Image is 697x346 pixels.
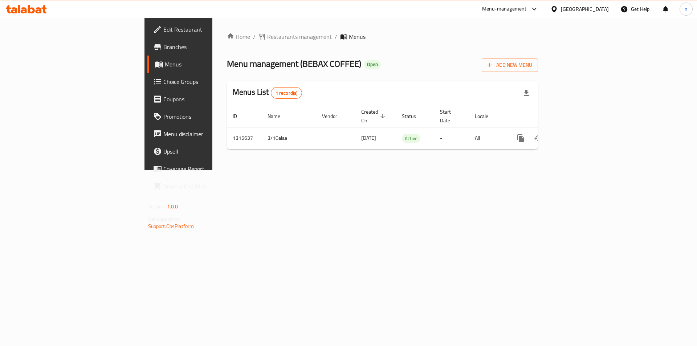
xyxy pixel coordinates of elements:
[271,87,302,99] div: Total records count
[361,107,387,125] span: Created On
[147,73,261,90] a: Choice Groups
[163,164,255,173] span: Coverage Report
[147,90,261,108] a: Coupons
[475,112,498,121] span: Locale
[402,112,425,121] span: Status
[163,95,255,103] span: Coupons
[434,127,469,149] td: -
[685,5,688,13] span: n
[506,105,588,127] th: Actions
[488,61,532,70] span: Add New Menu
[147,160,261,178] a: Coverage Report
[271,90,302,97] span: 1 record(s)
[147,38,261,56] a: Branches
[440,107,460,125] span: Start Date
[163,112,255,121] span: Promotions
[163,147,255,156] span: Upsell
[163,42,255,51] span: Branches
[227,56,361,72] span: Menu management ( BEBAX COFFEE )
[335,32,337,41] li: /
[364,60,381,69] div: Open
[147,108,261,125] a: Promotions
[227,32,538,41] nav: breadcrumb
[165,60,255,69] span: Menus
[148,202,166,211] span: Version:
[148,221,194,231] a: Support.OpsPlatform
[364,61,381,68] span: Open
[349,32,366,41] span: Menus
[262,127,316,149] td: 3/10alaa
[147,143,261,160] a: Upsell
[322,112,347,121] span: Vendor
[530,130,547,147] button: Change Status
[163,25,255,34] span: Edit Restaurant
[148,214,182,224] span: Get support on:
[163,182,255,191] span: Grocery Checklist
[402,134,420,143] span: Active
[268,112,290,121] span: Name
[233,87,302,99] h2: Menus List
[147,178,261,195] a: Grocery Checklist
[482,58,538,72] button: Add New Menu
[267,32,332,41] span: Restaurants management
[361,133,376,143] span: [DATE]
[147,125,261,143] a: Menu disclaimer
[163,77,255,86] span: Choice Groups
[482,5,527,13] div: Menu-management
[167,202,178,211] span: 1.0.0
[227,105,588,150] table: enhanced table
[163,130,255,138] span: Menu disclaimer
[233,112,246,121] span: ID
[469,127,506,149] td: All
[147,56,261,73] a: Menus
[147,21,261,38] a: Edit Restaurant
[512,130,530,147] button: more
[561,5,609,13] div: [GEOGRAPHIC_DATA]
[258,32,332,41] a: Restaurants management
[518,84,535,102] div: Export file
